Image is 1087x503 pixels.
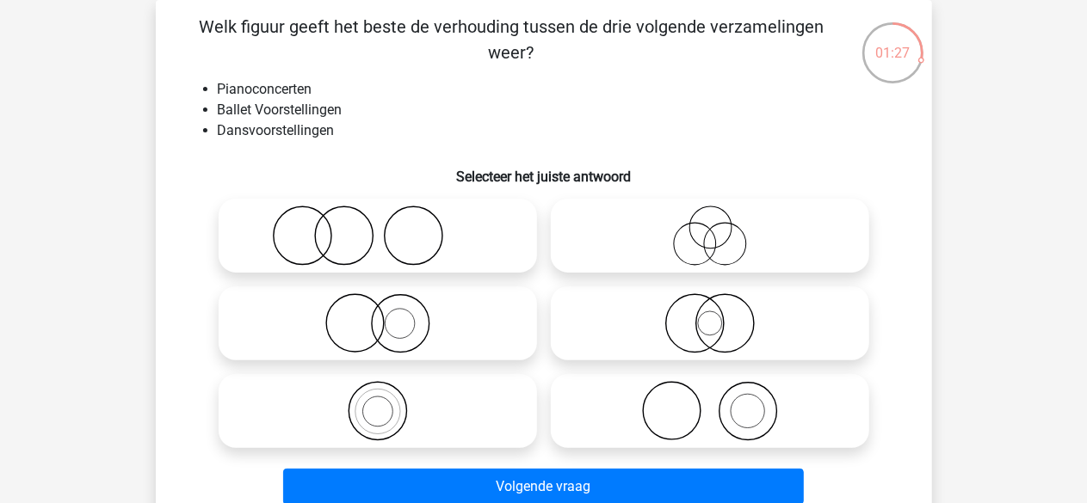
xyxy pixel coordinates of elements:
[218,120,905,141] li: Dansvoorstellingen
[183,14,840,65] p: Welk figuur geeft het beste de verhouding tussen de drie volgende verzamelingen weer?
[183,155,905,185] h6: Selecteer het juiste antwoord
[861,21,925,64] div: 01:27
[218,79,905,100] li: Pianoconcerten
[218,100,905,120] li: Ballet Voorstellingen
